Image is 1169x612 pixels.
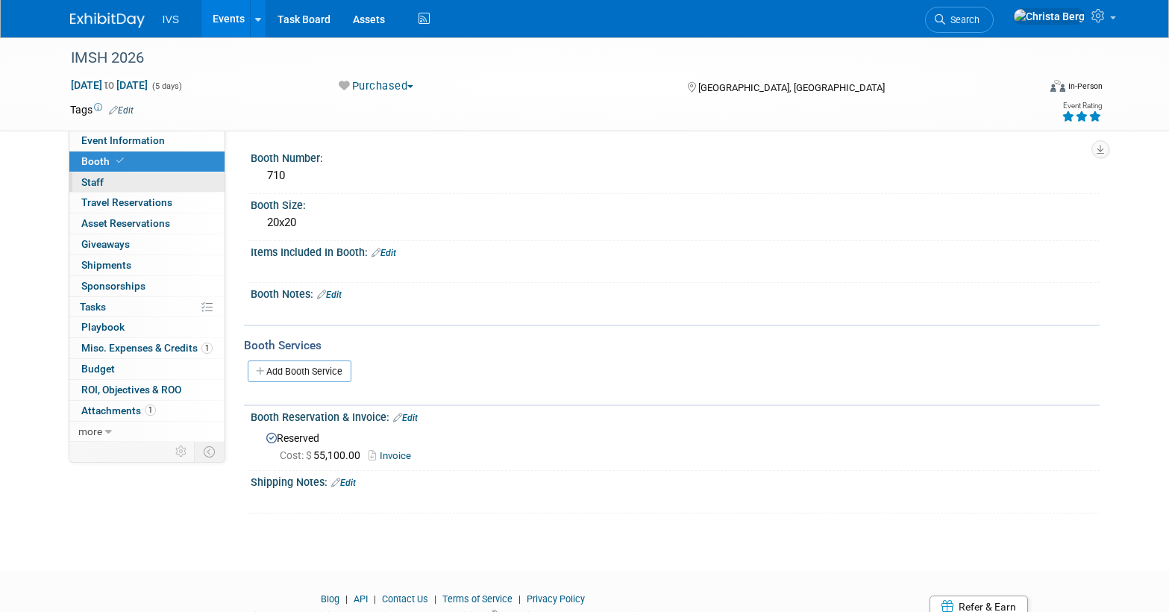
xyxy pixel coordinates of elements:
div: Booth Number: [251,147,1100,166]
span: Cost: $ [280,449,313,461]
span: Misc. Expenses & Credits [81,342,213,354]
a: Tasks [69,297,225,317]
div: Booth Notes: [251,283,1100,302]
a: Terms of Service [442,593,513,605]
div: Reserved [262,427,1088,463]
div: 710 [262,164,1088,187]
div: IMSH 2026 [66,45,1015,72]
a: Budget [69,359,225,379]
img: logo_orange.svg [24,24,36,36]
span: | [370,593,380,605]
img: Format-Inperson.png [1050,80,1065,92]
div: Shipping Notes: [251,471,1100,490]
a: Edit [109,105,134,116]
span: Playbook [81,321,125,333]
span: Staff [81,176,104,188]
a: more [69,422,225,442]
span: Sponsorships [81,280,145,292]
span: Tasks [80,301,106,313]
div: Domain: [DOMAIN_NAME] [39,39,164,51]
div: Domain Overview [57,88,134,98]
span: 1 [201,343,213,354]
a: Booth [69,152,225,172]
span: to [102,79,116,91]
span: Event Information [81,134,165,146]
span: | [515,593,524,605]
div: Keywords by Traffic [165,88,251,98]
span: Giveaways [81,238,130,250]
img: Christa Berg [1013,8,1085,25]
a: Shipments [69,255,225,275]
div: 20x20 [262,211,1088,234]
span: 1 [145,405,156,416]
a: Giveaways [69,234,225,255]
span: [DATE] [DATE] [70,78,148,92]
span: IVS [163,13,180,25]
a: Playbook [69,317,225,337]
div: In-Person [1068,81,1103,92]
span: Booth [81,155,127,167]
a: Misc. Expenses & Credits1 [69,338,225,358]
a: Attachments1 [69,401,225,421]
div: Booth Size: [251,194,1100,213]
span: Search [945,14,980,25]
span: Shipments [81,259,131,271]
span: Budget [81,363,115,375]
img: ExhibitDay [70,13,145,28]
button: Purchased [333,78,419,94]
a: Add Booth Service [248,360,351,382]
div: Booth Services [244,337,1100,354]
div: Event Rating [1062,102,1102,110]
a: Edit [393,413,418,423]
a: Travel Reservations [69,193,225,213]
a: Contact Us [382,593,428,605]
a: Edit [331,478,356,488]
span: Travel Reservations [81,196,172,208]
td: Toggle Event Tabs [194,442,225,461]
span: | [430,593,440,605]
a: Search [925,7,994,33]
a: Invoice [369,450,419,461]
img: website_grey.svg [24,39,36,51]
a: Sponsorships [69,276,225,296]
span: (5 days) [151,81,182,91]
a: ROI, Objectives & ROO [69,380,225,400]
a: Asset Reservations [69,213,225,234]
div: Event Format [950,78,1103,100]
a: Edit [317,290,342,300]
span: 55,100.00 [280,449,366,461]
div: v 4.0.25 [42,24,73,36]
img: tab_keywords_by_traffic_grey.svg [148,87,160,99]
a: Event Information [69,131,225,151]
span: more [78,425,102,437]
img: tab_domain_overview_orange.svg [40,87,52,99]
span: | [342,593,351,605]
td: Tags [70,102,134,117]
span: ROI, Objectives & ROO [81,384,181,396]
span: Asset Reservations [81,217,170,229]
a: Edit [372,248,396,258]
a: Blog [321,593,339,605]
a: Privacy Policy [527,593,585,605]
span: Attachments [81,405,156,416]
span: [GEOGRAPHIC_DATA], [GEOGRAPHIC_DATA] [698,82,885,93]
a: Staff [69,172,225,193]
div: Booth Reservation & Invoice: [251,406,1100,425]
i: Booth reservation complete [116,157,124,165]
td: Personalize Event Tab Strip [169,442,195,461]
a: API [354,593,368,605]
div: Items Included In Booth: [251,241,1100,260]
